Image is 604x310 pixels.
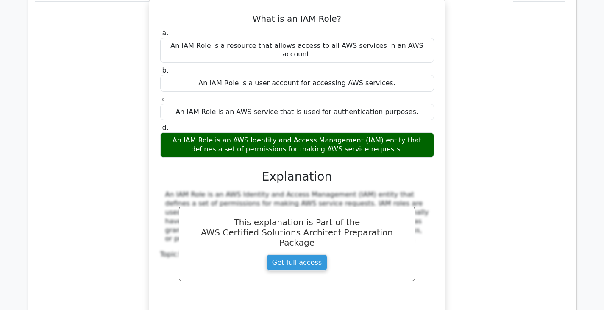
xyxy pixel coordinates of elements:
h3: Explanation [165,170,429,184]
div: An IAM Role is an AWS Identity and Access Management (IAM) entity that defines a set of permissio... [160,132,434,158]
div: An IAM Role is an AWS Identity and Access Management (IAM) entity that defines a set of permissio... [165,190,429,243]
span: b. [162,66,169,74]
span: d. [162,123,169,131]
a: Get full access [267,254,327,271]
div: An IAM Role is a resource that allows access to all AWS services in an AWS account. [160,38,434,63]
span: a. [162,29,169,37]
span: c. [162,95,168,103]
h5: What is an IAM Role? [159,14,435,24]
div: An IAM Role is a user account for accessing AWS services. [160,75,434,92]
div: Topic: [160,250,434,259]
div: An IAM Role is an AWS service that is used for authentication purposes. [160,104,434,120]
